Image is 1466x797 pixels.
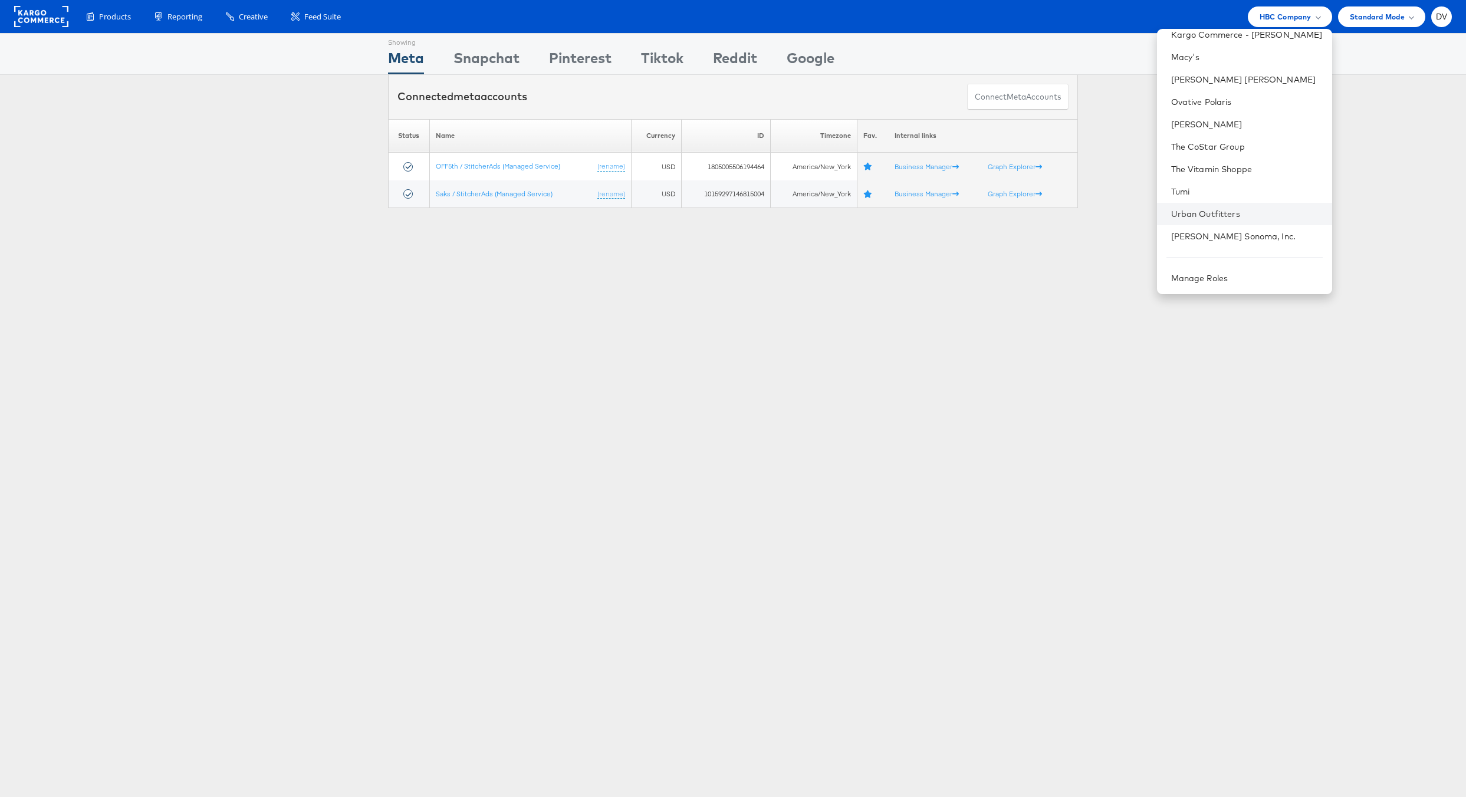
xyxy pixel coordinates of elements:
[1171,273,1228,284] a: Manage Roles
[239,11,268,22] span: Creative
[1436,13,1448,21] span: DV
[631,180,682,208] td: USD
[1260,11,1311,23] span: HBC Company
[304,11,341,22] span: Feed Suite
[682,119,771,153] th: ID
[1171,96,1323,108] a: Ovative Polaris
[453,90,481,103] span: meta
[682,180,771,208] td: 10159297146815004
[771,153,857,180] td: America/New_York
[641,48,683,74] div: Tiktok
[967,84,1069,110] button: ConnectmetaAccounts
[453,48,520,74] div: Snapchat
[597,189,625,199] a: (rename)
[771,119,857,153] th: Timezone
[631,153,682,180] td: USD
[988,189,1042,198] a: Graph Explorer
[1171,141,1323,153] a: The CoStar Group
[1007,91,1026,103] span: meta
[597,162,625,172] a: (rename)
[1350,11,1405,23] span: Standard Mode
[682,153,771,180] td: 1805005506194464
[1171,29,1323,41] a: Kargo Commerce - [PERSON_NAME]
[787,48,834,74] div: Google
[895,189,959,198] a: Business Manager
[1171,186,1323,197] a: Tumi
[388,34,424,48] div: Showing
[1171,118,1323,130] a: [PERSON_NAME]
[549,48,612,74] div: Pinterest
[397,89,527,104] div: Connected accounts
[1171,163,1323,175] a: The Vitamin Shoppe
[429,119,631,153] th: Name
[167,11,202,22] span: Reporting
[436,189,553,198] a: Saks / StitcherAds (Managed Service)
[713,48,757,74] div: Reddit
[388,48,424,74] div: Meta
[1171,208,1323,220] a: Urban Outfitters
[771,180,857,208] td: America/New_York
[988,162,1042,171] a: Graph Explorer
[895,162,959,171] a: Business Manager
[631,119,682,153] th: Currency
[99,11,131,22] span: Products
[389,119,430,153] th: Status
[1171,230,1323,242] a: [PERSON_NAME] Sonoma, Inc.
[1171,51,1323,63] a: Macy's
[1171,74,1323,85] a: [PERSON_NAME] [PERSON_NAME]
[436,162,560,170] a: OFF5th / StitcherAds (Managed Service)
